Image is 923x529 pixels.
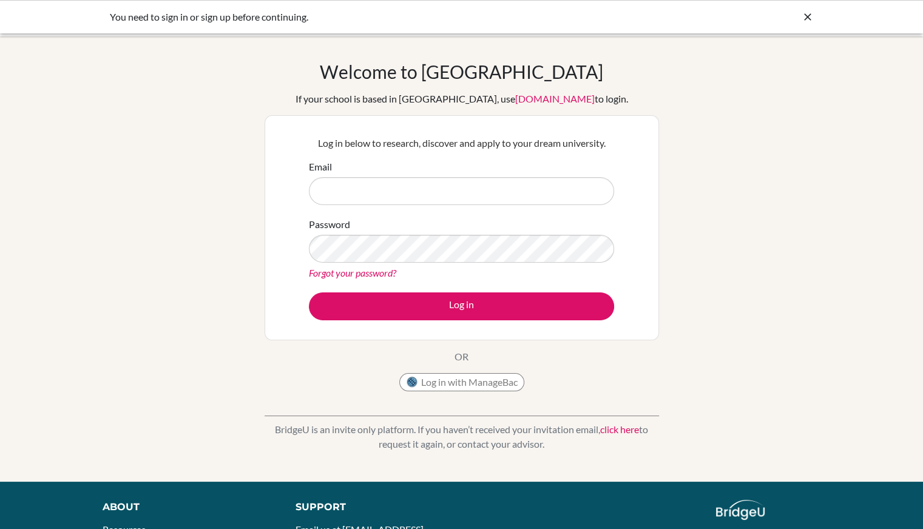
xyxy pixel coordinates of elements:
div: Support [296,500,448,514]
a: Forgot your password? [309,267,396,278]
p: OR [455,349,468,364]
p: Log in below to research, discover and apply to your dream university. [309,136,614,150]
label: Password [309,217,350,232]
label: Email [309,160,332,174]
div: If your school is based in [GEOGRAPHIC_DATA], use to login. [296,92,628,106]
h1: Welcome to [GEOGRAPHIC_DATA] [320,61,603,83]
div: About [103,500,268,514]
a: [DOMAIN_NAME] [515,93,595,104]
p: BridgeU is an invite only platform. If you haven’t received your invitation email, to request it ... [265,422,659,451]
button: Log in [309,292,614,320]
img: logo_white@2x-f4f0deed5e89b7ecb1c2cc34c3e3d731f90f0f143d5ea2071677605dd97b5244.png [716,500,765,520]
a: click here [600,423,639,435]
div: You need to sign in or sign up before continuing. [110,10,632,24]
button: Log in with ManageBac [399,373,524,391]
